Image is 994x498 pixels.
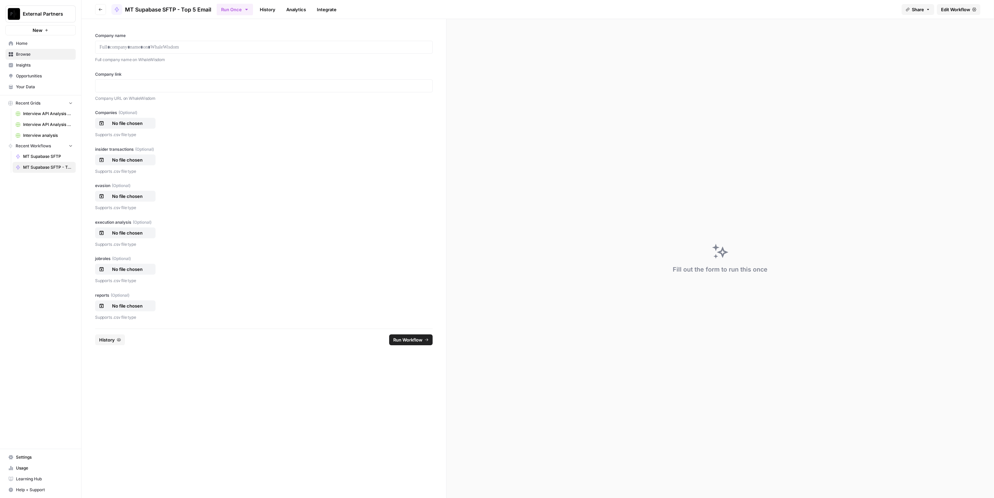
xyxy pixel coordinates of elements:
a: Analytics [282,4,310,15]
span: Usage [16,465,73,471]
a: Insights [5,60,76,71]
span: History [99,336,115,343]
span: Your Data [16,84,73,90]
img: External Partners Logo [8,8,20,20]
a: MT Supabase SFTP [13,151,76,162]
button: No file chosen [95,118,156,129]
p: No file chosen [106,193,149,200]
span: Insights [16,62,73,68]
p: No file chosen [106,266,149,273]
a: Learning Hub [5,474,76,484]
span: Interview analysis [23,132,73,139]
span: (Optional) [112,183,130,189]
p: No file chosen [106,229,149,236]
span: (Optional) [111,292,129,298]
span: Interview API Analysis Earnings First Grid (1) (Copy) [23,111,73,117]
a: Edit Workflow [937,4,980,15]
label: insider transactions [95,146,433,152]
label: Companies [95,110,433,116]
p: No file chosen [106,302,149,309]
span: Learning Hub [16,476,73,482]
a: Interview analysis [13,130,76,141]
span: (Optional) [119,110,137,116]
a: MT Supabase SFTP - Top 5 Email [111,4,211,15]
p: Supports .csv file type [95,241,433,248]
label: Company link [95,71,433,77]
span: MT Supabase SFTP - Top 5 Email [125,5,211,14]
span: (Optional) [133,219,151,225]
span: MT Supabase SFTP [23,153,73,160]
span: (Optional) [112,256,131,262]
button: Recent Grids [5,98,76,108]
label: jobroles [95,256,433,262]
a: Browse [5,49,76,60]
button: Help + Support [5,484,76,495]
p: Supports .csv file type [95,168,433,175]
a: History [256,4,279,15]
a: Your Data [5,81,76,92]
button: History [95,334,125,345]
span: Interview API Analysis Earnings First Grid (1) [23,122,73,128]
a: Settings [5,452,76,463]
span: External Partners [23,11,64,17]
a: Usage [5,463,76,474]
button: No file chosen [95,227,156,238]
span: Home [16,40,73,47]
span: Recent Grids [16,100,40,106]
label: Company name [95,33,433,39]
button: No file chosen [95,191,156,202]
span: Run Workflow [393,336,422,343]
button: No file chosen [95,264,156,275]
button: New [5,25,76,35]
label: reports [95,292,433,298]
a: Opportunities [5,71,76,81]
button: Workspace: External Partners [5,5,76,22]
button: No file chosen [95,154,156,165]
span: Edit Workflow [941,6,970,13]
span: Settings [16,454,73,460]
p: No file chosen [106,120,149,127]
a: MT Supabase SFTP - Top 5 Email [13,162,76,173]
p: Supports .csv file type [95,277,433,284]
button: Recent Workflows [5,141,76,151]
button: Share [902,4,934,15]
span: Help + Support [16,487,73,493]
p: Supports .csv file type [95,204,433,211]
p: No file chosen [106,156,149,163]
a: Integrate [313,4,341,15]
div: Fill out the form to run this once [673,265,767,274]
a: Home [5,38,76,49]
label: evasion [95,183,433,189]
a: Interview API Analysis Earnings First Grid (1) [13,119,76,130]
p: Supports .csv file type [95,131,433,138]
span: New [33,27,42,34]
span: Recent Workflows [16,143,51,149]
span: (Optional) [135,146,154,152]
span: MT Supabase SFTP - Top 5 Email [23,164,73,170]
span: Opportunities [16,73,73,79]
p: Company URL on WhaleWisdom [95,95,433,102]
span: Share [912,6,924,13]
button: No file chosen [95,300,156,311]
p: Full company name on WhaleWisdom [95,56,433,63]
button: Run Once [217,4,253,15]
button: Run Workflow [389,334,433,345]
p: Supports .csv file type [95,314,433,321]
span: Browse [16,51,73,57]
a: Interview API Analysis Earnings First Grid (1) (Copy) [13,108,76,119]
label: execution analysis [95,219,433,225]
